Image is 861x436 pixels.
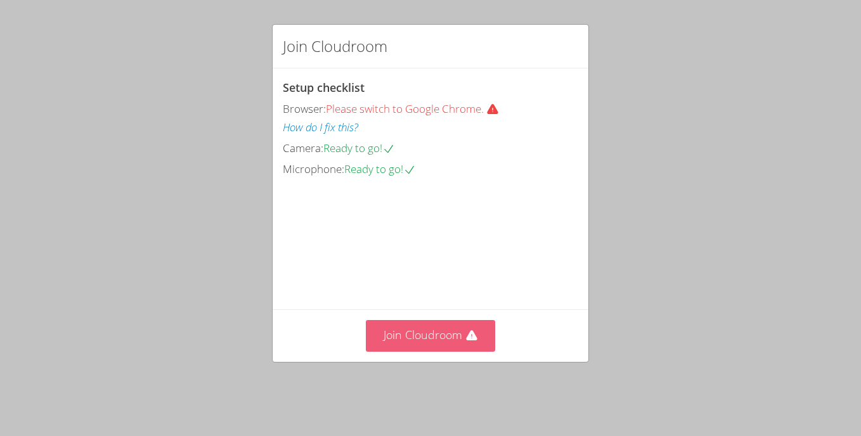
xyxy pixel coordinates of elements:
[344,162,416,176] span: Ready to go!
[283,119,358,137] button: How do I fix this?
[283,35,387,58] h2: Join Cloudroom
[283,162,344,176] span: Microphone:
[366,320,496,351] button: Join Cloudroom
[283,141,323,155] span: Camera:
[283,80,365,95] span: Setup checklist
[283,101,326,116] span: Browser:
[326,101,509,116] span: Please switch to Google Chrome.
[323,141,395,155] span: Ready to go!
